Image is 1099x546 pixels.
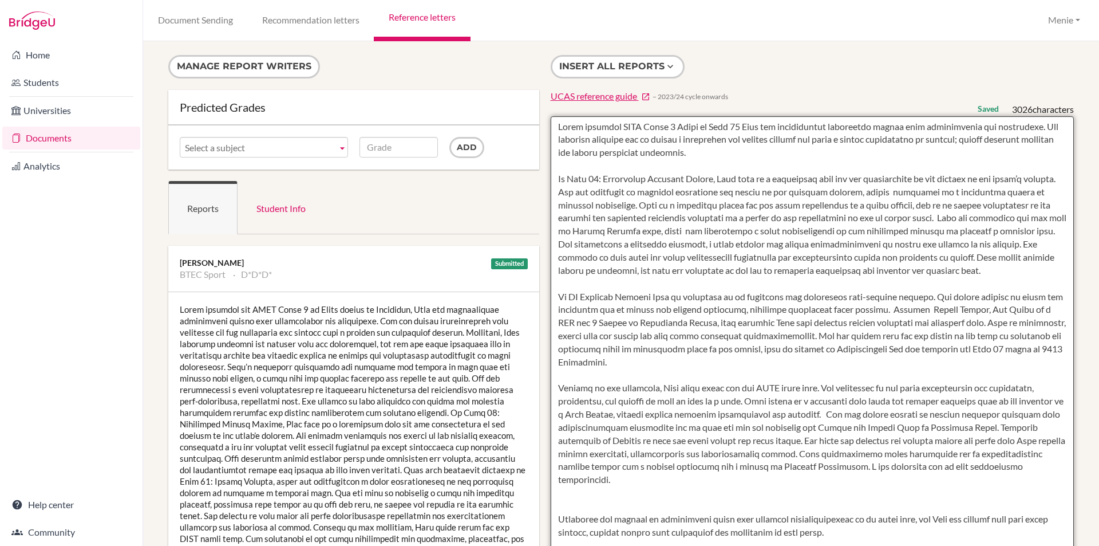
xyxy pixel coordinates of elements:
button: Insert all reports [551,55,685,78]
a: Reports [168,181,238,234]
a: UCAS reference guide [551,90,650,103]
div: Saved [978,103,999,115]
div: [PERSON_NAME] [180,257,528,269]
span: − 2023/24 cycle onwards [653,92,728,101]
div: characters [1012,103,1074,116]
span: UCAS reference guide [551,91,637,101]
a: Universities [2,99,140,122]
div: Submitted [491,258,528,269]
a: Student Info [238,181,325,234]
li: BTEC Sport [180,269,226,280]
a: Community [2,521,140,544]
input: Add [449,137,484,158]
a: Help center [2,493,140,516]
button: Manage report writers [168,55,320,78]
a: Documents [2,127,140,150]
a: Home [2,44,140,66]
input: Grade [359,137,438,158]
a: Students [2,71,140,94]
a: Analytics [2,155,140,178]
span: 3026 [1012,104,1033,115]
img: Bridge-U [9,11,55,30]
span: Select a subject [185,138,333,158]
div: Predicted Grades [180,101,528,113]
button: Menie [1043,10,1085,31]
